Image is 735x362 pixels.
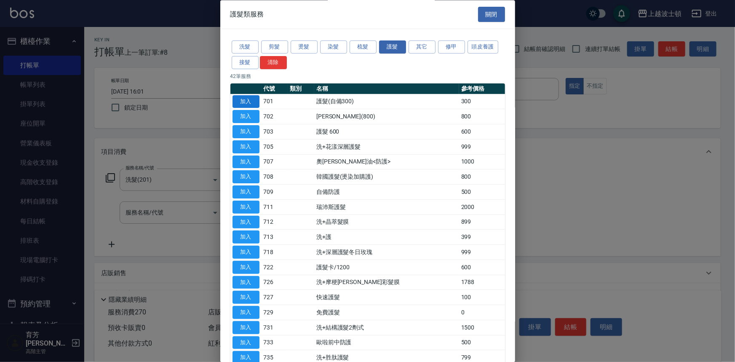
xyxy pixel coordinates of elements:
[314,290,459,305] td: 快速護髮
[262,109,288,124] td: 702
[262,169,288,185] td: 708
[478,7,505,22] button: 關閉
[262,305,288,320] td: 729
[459,290,505,305] td: 100
[262,139,288,155] td: 705
[320,41,347,54] button: 染髮
[459,139,505,155] td: 999
[233,126,259,139] button: 加入
[314,320,459,335] td: 洗+結構護髮2劑式
[233,201,259,214] button: 加入
[314,124,459,139] td: 護髮 600
[459,260,505,275] td: 600
[459,169,505,185] td: 800
[438,41,465,54] button: 修甲
[314,260,459,275] td: 護髮卡/1200
[233,171,259,184] button: 加入
[314,215,459,230] td: 洗+晶萃髮膜
[459,275,505,290] td: 1788
[459,83,505,94] th: 參考價格
[230,10,264,19] span: 護髮類服務
[233,110,259,123] button: 加入
[350,41,377,54] button: 梳髮
[459,245,505,260] td: 999
[291,41,318,54] button: 燙髮
[262,260,288,275] td: 722
[314,230,459,245] td: 洗+護
[233,276,259,289] button: 加入
[233,246,259,259] button: 加入
[233,186,259,199] button: 加入
[459,124,505,139] td: 600
[314,200,459,215] td: 瑞沛斯護髮
[233,95,259,108] button: 加入
[261,41,288,54] button: 剪髮
[230,72,505,80] p: 42 筆服務
[262,335,288,351] td: 733
[262,230,288,245] td: 713
[314,109,459,124] td: [PERSON_NAME](800)
[262,94,288,110] td: 701
[262,245,288,260] td: 718
[262,320,288,335] td: 731
[232,41,259,54] button: 洗髮
[262,215,288,230] td: 712
[314,185,459,200] td: 自備防護
[233,336,259,349] button: 加入
[233,216,259,229] button: 加入
[233,306,259,319] button: 加入
[233,291,259,304] button: 加入
[233,321,259,334] button: 加入
[409,41,436,54] button: 其它
[314,169,459,185] td: 韓國護髮(燙染加購護)
[459,109,505,124] td: 800
[459,320,505,335] td: 1500
[379,41,406,54] button: 護髮
[459,305,505,320] td: 0
[459,215,505,230] td: 899
[459,185,505,200] td: 500
[232,56,259,69] button: 接髮
[314,305,459,320] td: 免費護髮
[262,124,288,139] td: 703
[233,261,259,274] button: 加入
[468,41,499,54] button: 頭皮養護
[459,230,505,245] td: 399
[314,139,459,155] td: 洗+花漾深層護髮
[262,290,288,305] td: 727
[233,140,259,153] button: 加入
[233,156,259,169] button: 加入
[459,200,505,215] td: 2000
[260,56,287,69] button: 清除
[262,83,288,94] th: 代號
[314,245,459,260] td: 洗+深層護髮冬日玫瑰
[262,155,288,170] td: 707
[314,83,459,94] th: 名稱
[233,231,259,244] button: 加入
[262,185,288,200] td: 709
[459,94,505,110] td: 300
[314,335,459,351] td: 歐啦前中防護
[314,275,459,290] td: 洗+摩梗[PERSON_NAME]彩髮膜
[262,200,288,215] td: 711
[459,335,505,351] td: 500
[314,155,459,170] td: 奧[PERSON_NAME]油<防護>
[314,94,459,110] td: 護髮(自備300)
[262,275,288,290] td: 726
[459,155,505,170] td: 1000
[288,83,314,94] th: 類別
